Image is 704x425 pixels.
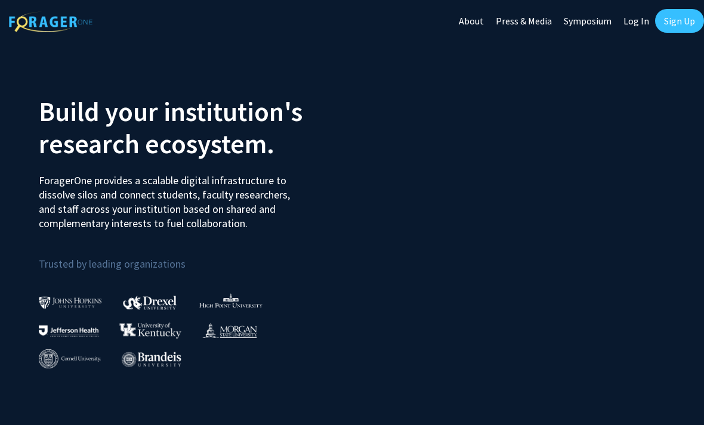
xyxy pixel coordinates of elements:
p: Trusted by leading organizations [39,240,343,273]
img: Morgan State University [202,322,257,338]
img: University of Kentucky [119,322,181,339]
img: ForagerOne Logo [9,11,92,32]
p: ForagerOne provides a scalable digital infrastructure to dissolve silos and connect students, fac... [39,165,307,231]
img: Brandeis University [122,352,181,367]
h2: Build your institution's research ecosystem. [39,95,343,160]
a: Sign Up [655,9,704,33]
img: Thomas Jefferson University [39,325,98,337]
img: Cornell University [39,349,101,369]
img: Johns Hopkins University [39,296,102,309]
img: Drexel University [123,296,177,309]
img: High Point University [199,293,263,308]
